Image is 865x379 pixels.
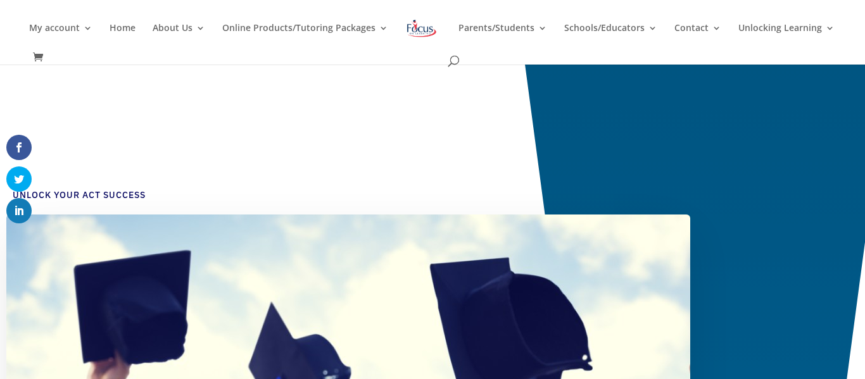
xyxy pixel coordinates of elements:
[153,23,205,53] a: About Us
[222,23,388,53] a: Online Products/Tutoring Packages
[564,23,657,53] a: Schools/Educators
[674,23,721,53] a: Contact
[458,23,547,53] a: Parents/Students
[738,23,835,53] a: Unlocking Learning
[110,23,136,53] a: Home
[13,189,671,208] h4: Unlock Your ACT Success
[29,23,92,53] a: My account
[405,17,438,40] img: Focus on Learning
